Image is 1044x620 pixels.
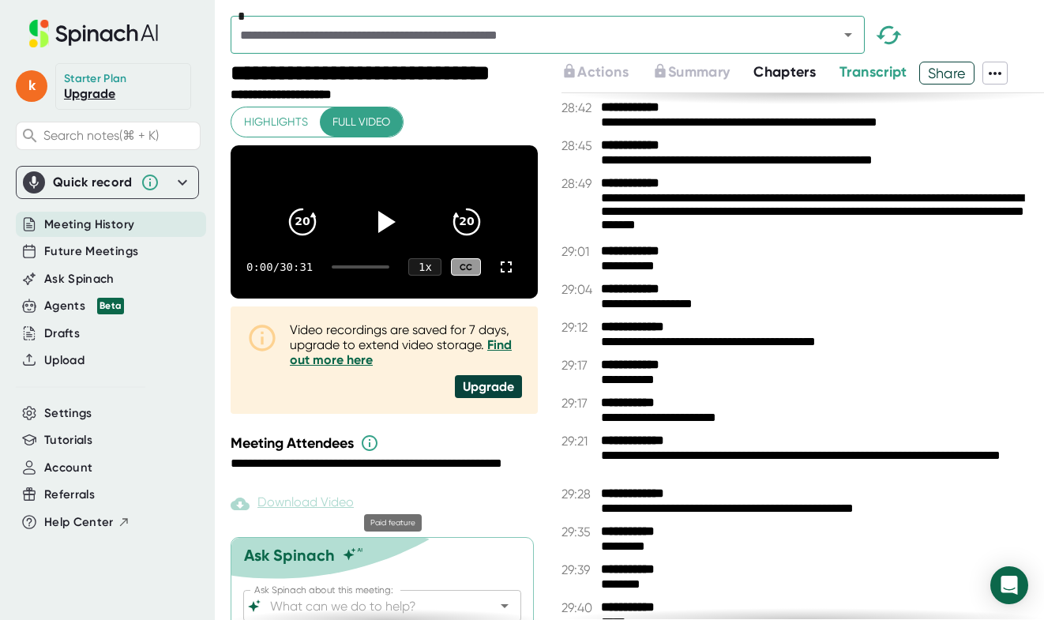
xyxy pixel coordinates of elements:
[43,128,159,143] span: Search notes (⌘ + K)
[64,86,115,101] a: Upgrade
[267,595,470,617] input: What can we do to help?
[244,546,335,565] div: Ask Spinach
[44,431,92,449] button: Tutorials
[44,404,92,423] button: Settings
[44,459,92,477] button: Account
[652,62,730,83] button: Summary
[23,167,192,198] div: Quick record
[561,487,597,502] span: 29:28
[44,270,115,288] button: Ask Spinach
[64,72,127,86] div: Starter Plan
[561,244,597,259] span: 29:01
[53,175,133,190] div: Quick record
[455,375,522,398] div: Upgrade
[494,595,516,617] button: Open
[839,62,907,83] button: Transcript
[561,320,597,335] span: 29:12
[246,261,313,273] div: 0:00 / 30:31
[290,322,522,367] div: Video recordings are saved for 7 days, upgrade to extend video storage.
[44,325,80,343] button: Drafts
[451,258,481,276] div: CC
[652,62,753,85] div: Upgrade to access
[561,562,597,577] span: 29:39
[561,62,628,83] button: Actions
[244,112,308,132] span: Highlights
[231,494,354,513] div: Download Video
[561,176,597,191] span: 28:49
[231,434,542,453] div: Meeting Attendees
[753,63,816,81] span: Chapters
[919,62,975,85] button: Share
[837,24,859,46] button: Open
[44,242,138,261] button: Future Meetings
[561,524,597,539] span: 29:35
[44,513,114,532] span: Help Center
[320,107,403,137] button: Full video
[561,396,597,411] span: 29:17
[44,351,84,370] button: Upload
[561,282,597,297] span: 29:04
[44,216,134,234] button: Meeting History
[44,297,124,315] button: Agents Beta
[990,566,1028,604] div: Open Intercom Messenger
[408,258,441,276] div: 1 x
[577,63,628,81] span: Actions
[561,358,597,373] span: 29:17
[332,112,390,132] span: Full video
[44,486,95,504] button: Referrals
[561,100,597,115] span: 28:42
[16,70,47,102] span: k
[561,600,597,615] span: 29:40
[44,513,130,532] button: Help Center
[561,138,597,153] span: 28:45
[753,62,816,83] button: Chapters
[668,63,730,81] span: Summary
[231,107,321,137] button: Highlights
[561,434,597,449] span: 29:21
[920,59,975,87] span: Share
[839,63,907,81] span: Transcript
[290,337,512,367] a: Find out more here
[44,297,124,315] div: Agents
[561,62,652,85] div: Upgrade to access
[97,298,124,314] div: Beta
